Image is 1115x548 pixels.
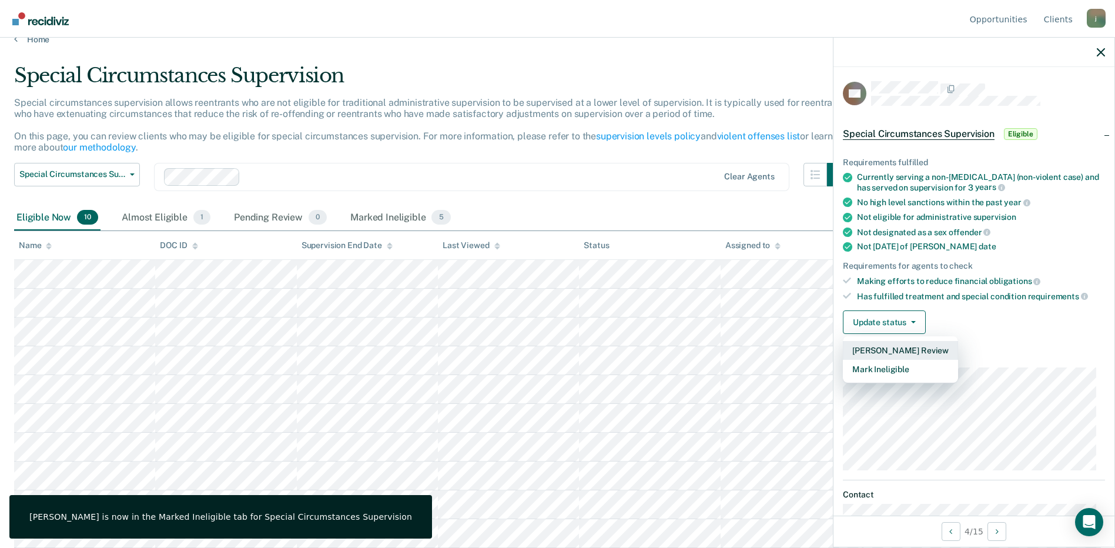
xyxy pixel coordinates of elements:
div: Currently serving a non-[MEDICAL_DATA] (non-violent case) and has served on supervision for 3 [857,172,1105,192]
span: year [1004,198,1030,207]
a: supervision levels policy [596,131,701,142]
div: Special Circumstances Supervision [14,64,851,97]
span: date [979,242,996,251]
div: Open Intercom Messenger [1075,508,1103,536]
a: Home [14,34,1101,45]
button: Update status [843,310,926,334]
span: supervision [973,212,1016,222]
span: obligations [989,276,1040,286]
div: Has fulfilled treatment and special condition [857,291,1105,302]
div: Requirements for agents to check [843,261,1105,271]
span: years [975,182,1005,192]
div: Clear agents [724,172,774,182]
button: [PERSON_NAME] Review [843,341,958,360]
span: offender [949,228,991,237]
p: Special circumstances supervision allows reentrants who are not eligible for traditional administ... [14,97,846,153]
img: Recidiviz [12,12,69,25]
span: 5 [431,210,450,225]
div: Assigned to [725,240,781,250]
div: Not eligible for administrative [857,212,1105,222]
div: Name [19,240,52,250]
span: 0 [309,210,327,225]
a: violent offenses list [717,131,801,142]
span: Eligible [1004,128,1037,140]
dt: Supervision [843,353,1105,363]
div: Last Viewed [443,240,500,250]
button: Profile dropdown button [1087,9,1106,28]
div: DOC ID [160,240,197,250]
div: No high level sanctions within the past [857,197,1105,208]
div: 4 / 15 [833,516,1114,547]
div: Requirements fulfilled [843,158,1105,168]
span: Special Circumstances Supervision [19,169,125,179]
dt: Contact [843,490,1105,500]
div: j [1087,9,1106,28]
button: Previous Opportunity [942,522,960,541]
button: Next Opportunity [987,522,1006,541]
div: Pending Review [232,205,329,231]
div: Eligible Now [14,205,101,231]
div: Making efforts to reduce financial [857,276,1105,286]
div: [PERSON_NAME] is now in the Marked Ineligible tab for Special Circumstances Supervision [29,512,412,522]
div: Dropdown Menu [843,336,958,383]
button: Mark Ineligible [843,360,958,379]
span: 10 [77,210,98,225]
span: 1 [193,210,210,225]
div: Not [DATE] of [PERSON_NAME] [857,242,1105,252]
div: Marked Ineligible [348,205,453,231]
span: Special Circumstances Supervision [843,128,995,140]
a: our methodology [63,142,136,153]
div: Status [584,240,609,250]
div: Special Circumstances SupervisionEligible [833,115,1114,153]
div: Almost Eligible [119,205,213,231]
span: requirements [1028,292,1088,301]
div: Supervision End Date [302,240,393,250]
div: Not designated as a sex [857,227,1105,238]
